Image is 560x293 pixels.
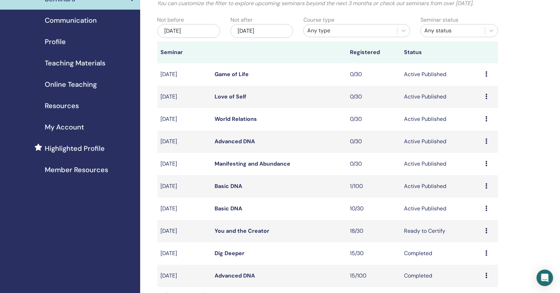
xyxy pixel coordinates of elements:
[157,130,211,153] td: [DATE]
[346,198,401,220] td: 10/30
[230,24,293,38] div: [DATE]
[537,270,553,286] div: Open Intercom Messenger
[401,265,482,287] td: Completed
[45,58,105,68] span: Teaching Materials
[215,250,245,257] a: Dig Deeper
[346,153,401,175] td: 0/30
[346,63,401,86] td: 0/30
[401,108,482,130] td: Active Published
[215,182,242,190] a: Basic DNA
[230,16,253,24] label: Not after
[401,153,482,175] td: Active Published
[157,242,211,265] td: [DATE]
[303,16,334,24] label: Course type
[157,153,211,175] td: [DATE]
[157,86,211,108] td: [DATE]
[424,27,481,35] div: Any status
[157,63,211,86] td: [DATE]
[45,36,66,47] span: Profile
[346,41,401,63] th: Registered
[421,16,458,24] label: Seminar status
[45,79,97,90] span: Online Teaching
[157,175,211,198] td: [DATE]
[215,205,242,212] a: Basic DNA
[45,122,84,132] span: My Account
[157,198,211,220] td: [DATE]
[346,265,401,287] td: 15/100
[346,242,401,265] td: 15/30
[45,15,97,25] span: Communication
[157,265,211,287] td: [DATE]
[401,242,482,265] td: Completed
[215,71,249,78] a: Game of Life
[346,175,401,198] td: 1/100
[157,24,220,38] div: [DATE]
[401,198,482,220] td: Active Published
[346,108,401,130] td: 0/30
[215,227,270,234] a: You and the Creator
[157,41,211,63] th: Seminar
[215,93,247,100] a: Love of Self
[346,86,401,108] td: 0/30
[401,220,482,242] td: Ready to Certify
[215,160,291,167] a: Manifesting and Abundance
[215,138,255,145] a: Advanced DNA
[45,143,105,154] span: Highlighted Profile
[215,272,255,279] a: Advanced DNA
[45,101,79,111] span: Resources
[157,220,211,242] td: [DATE]
[157,108,211,130] td: [DATE]
[346,130,401,153] td: 0/30
[307,27,394,35] div: Any type
[401,63,482,86] td: Active Published
[346,220,401,242] td: 18/30
[401,130,482,153] td: Active Published
[401,41,482,63] th: Status
[401,175,482,198] td: Active Published
[401,86,482,108] td: Active Published
[215,115,257,123] a: World Relations
[157,16,184,24] label: Not before
[45,165,108,175] span: Member Resources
